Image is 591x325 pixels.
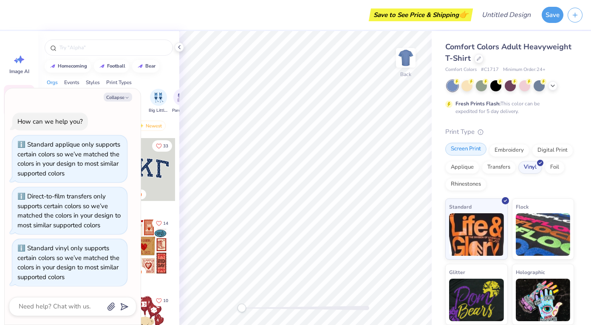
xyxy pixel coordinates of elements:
[455,100,501,107] strong: Fresh Prints Flash:
[64,79,79,86] div: Events
[163,221,168,226] span: 14
[17,117,83,126] div: How can we help you?
[149,89,168,114] button: filter button
[397,49,414,66] img: Back
[106,79,132,86] div: Print Types
[371,8,471,21] div: Save to See Price & Shipping
[455,100,560,115] div: This color can be expedited for 5 day delivery.
[445,161,479,174] div: Applique
[163,299,168,303] span: 10
[86,79,100,86] div: Styles
[516,213,571,256] img: Flock
[107,64,125,68] div: football
[445,178,486,191] div: Rhinestones
[532,144,573,157] div: Digital Print
[152,140,172,152] button: Like
[177,93,187,102] img: Parent's Weekend Image
[482,161,516,174] div: Transfers
[133,121,166,131] div: Newest
[489,144,529,157] div: Embroidery
[149,89,168,114] div: filter for Big Little Reveal
[518,161,542,174] div: Vinyl
[516,202,529,211] span: Flock
[542,7,563,23] button: Save
[400,71,411,78] div: Back
[17,192,121,229] div: Direct-to-film transfers only supports certain colors so we’ve matched the colors in your design ...
[99,64,105,69] img: trend_line.gif
[449,202,472,211] span: Standard
[163,144,168,148] span: 33
[9,68,29,75] span: Image AI
[132,60,159,73] button: bear
[17,140,120,178] div: Standard applique only supports certain colors so we’ve matched the colors in your design to most...
[475,6,537,23] input: Untitled Design
[445,127,574,137] div: Print Type
[449,268,465,277] span: Glitter
[172,89,192,114] div: filter for Parent's Weekend
[45,60,91,73] button: homecoming
[58,64,87,68] div: homecoming
[449,279,504,321] img: Glitter
[49,64,56,69] img: trend_line.gif
[152,295,172,306] button: Like
[172,107,192,114] span: Parent's Weekend
[137,64,144,69] img: trend_line.gif
[445,42,571,63] span: Comfort Colors Adult Heavyweight T-Shirt
[152,218,172,229] button: Like
[445,66,477,73] span: Comfort Colors
[145,64,156,68] div: bear
[459,9,468,20] span: 👉
[154,93,163,102] img: Big Little Reveal Image
[516,268,545,277] span: Holographic
[47,79,58,86] div: Orgs
[503,66,546,73] span: Minimum Order: 24 +
[449,213,504,256] img: Standard
[481,66,499,73] span: # C1717
[445,143,486,155] div: Screen Print
[516,279,571,321] img: Holographic
[17,244,119,281] div: Standard vinyl only supports certain colors so we’ve matched the colors in your design to most si...
[94,60,129,73] button: football
[59,43,167,52] input: Try "Alpha"
[238,304,246,312] div: Accessibility label
[172,89,192,114] button: filter button
[149,107,168,114] span: Big Little Reveal
[104,93,132,102] button: Collapse
[545,161,565,174] div: Foil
